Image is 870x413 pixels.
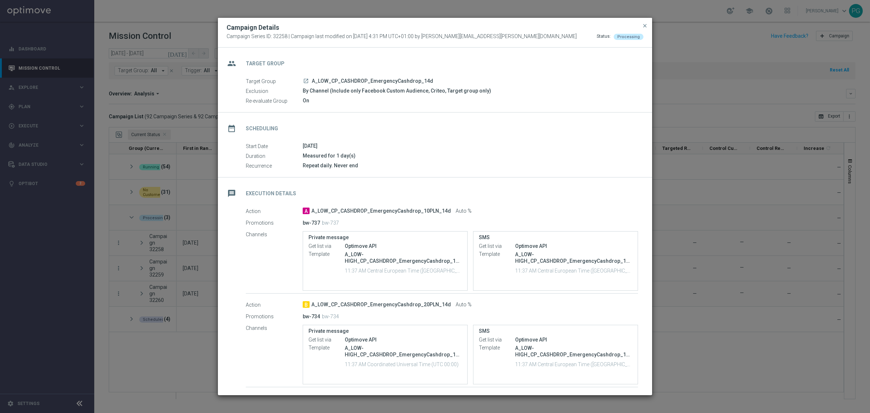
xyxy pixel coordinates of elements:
[303,208,310,214] span: A
[303,313,320,320] p: bw-734
[515,360,632,368] p: 11:37 AM Central European Time ([GEOGRAPHIC_DATA]) (UTC +02:00)
[303,142,638,150] div: [DATE]
[303,87,638,94] div: By Channel (Include only Facebook Custom Audience, Criteo, Target group only)
[246,163,303,169] label: Recurrence
[308,328,462,334] label: Private message
[642,23,648,29] span: close
[345,336,462,343] div: Optimove API
[227,23,279,32] h2: Campaign Details
[303,394,638,402] div: Optimized (up to 10%)
[246,302,303,308] label: Action
[515,345,632,358] p: A_LOW-HIGH_CP_CASHDROP_EmergencyCashdrop_10PLN-100PLN_14d
[246,208,303,214] label: Action
[345,345,462,358] p: A_LOW-HIGH_CP_CASHDROP_EmergencyCashdrop_10PLN-100PLN_14d
[617,34,640,39] span: Processing
[322,220,339,226] p: bw-737
[303,97,638,104] div: On
[246,190,296,197] h2: Execution Details
[303,152,638,159] div: Measured for 1 day(s)
[311,302,451,308] span: A_LOW_CP_CASHDROP_EmergencyCashdrop_20PLN_14d
[456,302,472,308] span: Auto %
[308,337,345,343] label: Get list via
[614,33,643,39] colored-tag: Processing
[246,78,303,85] label: Target Group
[227,33,577,40] span: Campaign Series ID: 32258 | Campaign last modified on [DATE] 4:31 PM UTC+01:00 by [PERSON_NAME][E...
[345,267,462,274] p: 11:37 AM Central European Time ([GEOGRAPHIC_DATA]) (UTC +02:00)
[225,122,238,135] i: date_range
[515,251,632,264] p: A_LOW-HIGH_CP_CASHDROP_EmergencyCashdrop_10PLN-100PLN_14d
[246,60,285,67] h2: Target Group
[303,162,638,169] div: Repeat daily. Never end
[345,242,462,250] div: Optimove API
[246,325,303,331] label: Channels
[308,234,462,241] label: Private message
[303,301,310,308] span: B
[479,337,515,343] label: Get list via
[246,153,303,159] label: Duration
[312,78,433,85] span: A_LOW_CP_CASHDROP_EmergencyCashdrop_14d
[456,208,472,214] span: Auto %
[597,33,611,40] div: Status:
[303,78,309,85] a: launch
[308,243,345,250] label: Get list via
[225,57,238,70] i: group
[515,267,632,274] p: 11:37 AM Central European Time ([GEOGRAPHIC_DATA]) (UTC +02:00)
[225,187,238,200] i: message
[515,242,632,250] div: Optimove API
[308,345,345,351] label: Template
[515,336,632,343] div: Optimove API
[246,220,303,226] label: Promotions
[479,243,515,250] label: Get list via
[345,360,462,368] p: 11:37 AM Coordinated Universal Time (UTC 00:00)
[246,125,278,132] h2: Scheduling
[345,251,462,264] p: A_LOW-HIGH_CP_CASHDROP_EmergencyCashdrop_10PLN-100PLN_14d
[322,313,339,320] p: bw-734
[308,251,345,258] label: Template
[303,220,320,226] p: bw-737
[479,251,515,258] label: Template
[246,88,303,94] label: Exclusion
[479,328,632,334] label: SMS
[246,313,303,320] label: Promotions
[479,345,515,351] label: Template
[246,231,303,238] label: Channels
[479,234,632,241] label: SMS
[311,208,451,214] span: A_LOW_CP_CASHDROP_EmergencyCashdrop_10PLN_14d
[246,143,303,150] label: Start Date
[246,98,303,104] label: Re-evaluate Group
